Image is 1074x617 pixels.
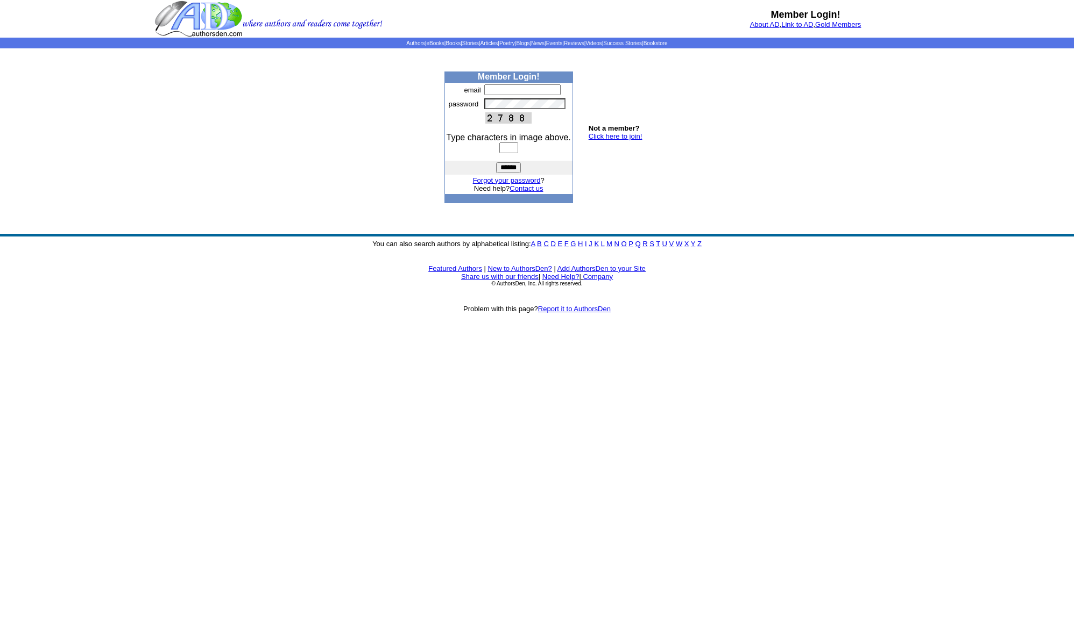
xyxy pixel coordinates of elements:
img: This Is CAPTCHA Image [485,112,532,124]
a: News [531,40,545,46]
a: D [550,240,555,248]
span: | | | | | | | | | | | | [406,40,667,46]
a: X [684,240,689,248]
font: email [464,86,481,94]
a: Y [691,240,695,248]
a: G [570,240,576,248]
a: I [585,240,587,248]
a: Books [446,40,461,46]
a: V [669,240,674,248]
a: A [531,240,535,248]
a: M [606,240,612,248]
a: N [614,240,619,248]
a: Z [697,240,702,248]
a: B [537,240,542,248]
a: Stories [462,40,479,46]
font: password [449,100,479,108]
a: eBooks [426,40,444,46]
font: ? [473,176,545,184]
a: Forgot your password [473,176,541,184]
a: U [662,240,667,248]
a: Need Help? [542,272,580,281]
a: Poetry [499,40,515,46]
a: Reviews [564,40,584,46]
a: Contact us [510,184,543,192]
a: O [621,240,627,248]
a: Click here to join! [589,132,642,140]
font: You can also search authors by alphabetical listing: [372,240,702,248]
font: Problem with this page? [463,305,611,313]
b: Member Login! [771,9,840,20]
a: Link to AD [781,20,813,28]
a: Add AuthorsDen to your Site [557,264,646,272]
a: Q [635,240,640,248]
a: Bookstore [644,40,668,46]
b: Not a member? [589,124,640,132]
a: R [642,240,647,248]
font: , , [750,20,861,28]
a: Report it to AuthorsDen [538,305,611,313]
a: K [594,240,599,248]
font: Need help? [474,184,543,192]
b: Member Login! [478,72,540,81]
a: Company [583,272,613,281]
a: Authors [406,40,425,46]
a: Videos [585,40,602,46]
font: © AuthorsDen, Inc. All rights reserved. [491,281,582,286]
a: New to AuthorsDen? [488,264,552,272]
a: Events [546,40,563,46]
font: | [579,272,613,281]
a: Share us with our friends [461,272,539,281]
font: Type characters in image above. [447,133,571,142]
a: F [564,240,569,248]
a: S [649,240,654,248]
a: Articles [481,40,498,46]
font: | [554,264,555,272]
a: Success Stories [603,40,642,46]
a: Gold Members [815,20,861,28]
a: About AD [750,20,780,28]
a: Blogs [516,40,529,46]
a: H [578,240,583,248]
a: P [628,240,633,248]
font: | [484,264,486,272]
a: Featured Authors [428,264,482,272]
a: E [557,240,562,248]
a: L [601,240,605,248]
a: W [676,240,682,248]
font: | [539,272,540,281]
a: T [656,240,660,248]
a: C [543,240,548,248]
a: J [589,240,592,248]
